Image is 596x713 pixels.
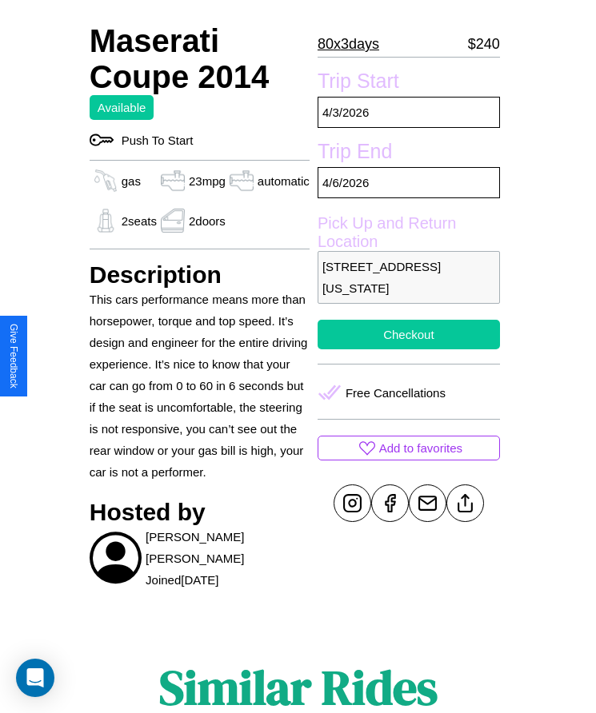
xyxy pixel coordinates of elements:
[90,209,122,233] img: gas
[122,170,141,192] p: gas
[258,170,310,192] p: automatic
[90,23,310,95] h2: Maserati Coupe 2014
[468,31,500,57] p: $ 240
[318,320,500,349] button: Checkout
[114,129,194,151] p: Push To Start
[122,210,157,232] p: 2 seats
[90,499,310,526] h3: Hosted by
[226,169,258,193] img: gas
[98,97,146,118] p: Available
[318,251,500,304] p: [STREET_ADDRESS][US_STATE]
[318,436,500,460] button: Add to favorites
[8,324,19,388] div: Give Feedback
[318,140,500,167] label: Trip End
[379,437,462,459] p: Add to favorites
[318,214,500,251] label: Pick Up and Return Location
[90,289,310,483] p: This cars performance means more than horsepower, torque and top speed. It’s design and engineer ...
[189,210,226,232] p: 2 doors
[16,659,54,697] div: Open Intercom Messenger
[318,167,500,198] p: 4 / 6 / 2026
[157,209,189,233] img: gas
[90,261,310,289] h3: Description
[189,170,226,192] p: 23 mpg
[146,526,310,569] p: [PERSON_NAME] [PERSON_NAME]
[318,97,500,128] p: 4 / 3 / 2026
[318,31,379,57] p: 80 x 3 days
[157,169,189,193] img: gas
[146,569,218,591] p: Joined [DATE]
[90,169,122,193] img: gas
[346,382,446,404] p: Free Cancellations
[318,70,500,97] label: Trip Start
